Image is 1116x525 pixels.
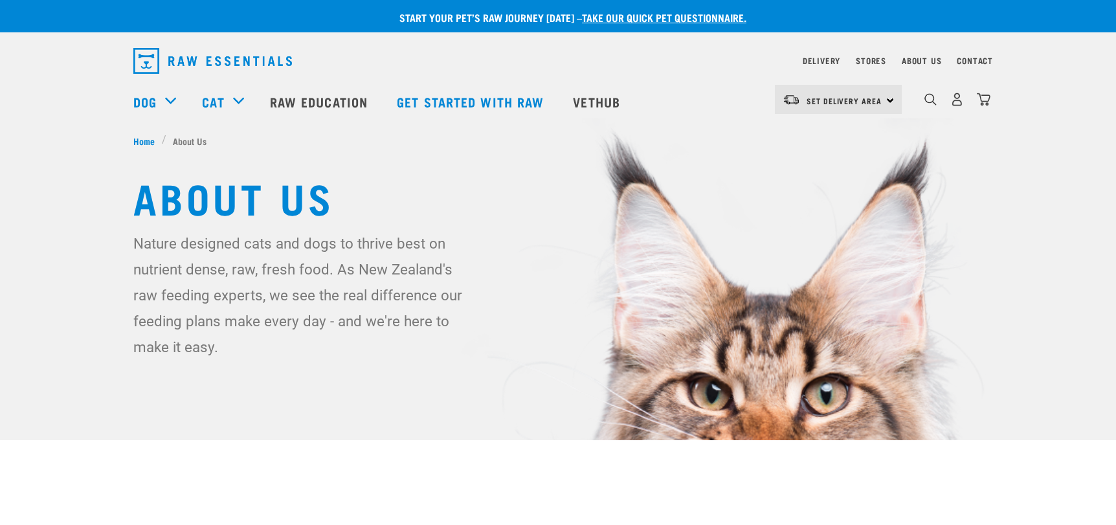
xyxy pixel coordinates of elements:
span: Home [133,134,155,148]
img: Raw Essentials Logo [133,48,292,74]
p: Nature designed cats and dogs to thrive best on nutrient dense, raw, fresh food. As New Zealand's... [133,230,473,360]
a: Cat [202,92,224,111]
a: Raw Education [257,76,384,128]
a: About Us [902,58,941,63]
img: home-icon@2x.png [977,93,990,106]
a: Vethub [560,76,636,128]
a: Dog [133,92,157,111]
a: Home [133,134,162,148]
img: home-icon-1@2x.png [924,93,937,106]
nav: breadcrumbs [133,134,983,148]
span: Set Delivery Area [807,98,882,103]
a: Contact [957,58,993,63]
img: van-moving.png [783,94,800,106]
nav: dropdown navigation [123,43,993,79]
h1: About Us [133,173,983,220]
a: Delivery [803,58,840,63]
a: Get started with Raw [384,76,560,128]
a: Stores [856,58,886,63]
a: take our quick pet questionnaire. [582,14,746,20]
img: user.png [950,93,964,106]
